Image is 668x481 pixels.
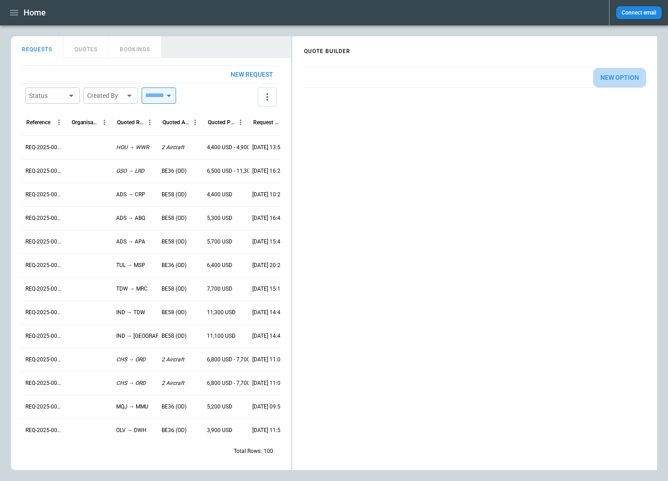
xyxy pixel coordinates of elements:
[25,427,64,434] p: REQ-2025-000240
[280,117,292,128] button: Request Created At (UTC-05:00) column menu
[11,36,64,58] button: REQUESTS
[252,309,284,316] p: [DATE] 14:45
[162,144,184,151] p: 2 Aircraft
[87,91,123,100] div: Created By
[109,36,162,58] button: BOOKINGS
[162,403,187,411] p: BE36 (OD)
[25,167,64,175] p: REQ-2025-000251
[72,119,98,126] div: Organisation
[252,262,284,269] p: [DATE] 20:28
[25,332,64,340] p: REQ-2025-000244
[207,427,232,434] p: 3,900 USD
[162,191,187,199] p: BE58 (OD)
[207,214,232,222] p: 5,300 USD
[162,214,187,222] p: BE58 (OD)
[253,119,280,126] div: Request Created At (UTC-05:00)
[25,285,64,293] p: REQ-2025-000246
[25,238,64,246] p: REQ-2025-000248
[207,285,232,293] p: 7,700 USD
[162,332,187,340] p: BE58 (OD)
[116,214,145,222] p: ADS → ABQ
[252,379,284,387] p: [DATE] 11:00
[616,6,662,19] button: Connect email
[162,167,187,175] p: BE36 (OD)
[207,309,236,316] p: 11,300 USD
[252,285,284,293] p: [DATE] 15:13
[116,309,145,316] p: IND → TDW
[162,285,187,293] p: BE58 (OD)
[252,144,284,151] p: [DATE] 13:57
[252,238,284,246] p: [DATE] 15:42
[252,427,284,434] p: [DATE] 11:59
[292,60,657,95] div: scrollable content
[207,332,236,340] p: 11,100 USD
[24,7,46,18] h1: Home
[29,91,65,100] div: Status
[189,117,201,128] button: Quoted Aircraft column menu
[25,403,64,411] p: REQ-2025-000241
[25,144,64,151] p: REQ-2025-000252
[116,403,148,411] p: MQJ → MMU
[25,214,64,222] p: REQ-2025-000249
[25,262,64,269] p: REQ-2025-000247
[252,332,284,340] p: [DATE] 14:43
[235,117,246,128] button: Quoted Price column menu
[162,238,187,246] p: BE58 (OD)
[252,214,284,222] p: [DATE] 16:42
[252,403,284,411] p: [DATE] 09:54
[252,167,284,175] p: [DATE] 16:22
[144,117,156,128] button: Quoted Route column menu
[207,356,262,364] p: 6,800 USD - 7,700 USD
[252,191,284,199] p: [DATE] 10:22
[162,379,184,387] p: 2 Aircraft
[162,309,187,316] p: BE58 (OD)
[207,191,232,199] p: 4,400 USD
[116,191,145,199] p: ADS → CRP
[207,379,262,387] p: 6,800 USD - 7,700 USD
[207,262,232,269] p: 6,400 USD
[162,262,187,269] p: BE36 (OD)
[223,66,280,83] button: New request
[264,447,273,455] p: 100
[25,356,64,364] p: REQ-2025-000243
[64,36,109,58] button: QUOTES
[116,167,144,175] p: GSO → LRD
[53,117,65,128] button: Reference column menu
[207,403,232,411] p: 5,200 USD
[162,356,184,364] p: 2 Aircraft
[293,39,361,59] h4: QUOTE BUILDER
[258,87,277,107] button: more
[26,119,50,126] div: Reference
[593,68,646,87] button: New Option
[116,285,147,293] p: TDW → MRC
[207,238,232,246] p: 5,700 USD
[234,447,262,455] p: Total Rows:
[207,144,262,151] p: 4,400 USD - 4,900 USD
[116,332,186,340] p: IND → [GEOGRAPHIC_DATA]
[116,262,145,269] p: TUL → MSP
[98,117,110,128] button: Organisation column menu
[117,119,144,126] div: Quoted Route
[116,427,147,434] p: OLV → DWH
[252,356,284,364] p: [DATE] 11:01
[208,119,235,126] div: Quoted Price
[116,356,146,364] p: CHS → ORD
[116,238,145,246] p: ADS → APA
[162,119,189,126] div: Quoted Aircraft
[25,191,64,199] p: REQ-2025-000250
[25,309,64,316] p: REQ-2025-000245
[25,379,64,387] p: REQ-2025-000242
[162,427,187,434] p: BE36 (OD)
[116,379,146,387] p: CHS → ORD
[116,144,149,151] p: HOU → WWR
[207,167,265,175] p: 6,500 USD - 11,300 USD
